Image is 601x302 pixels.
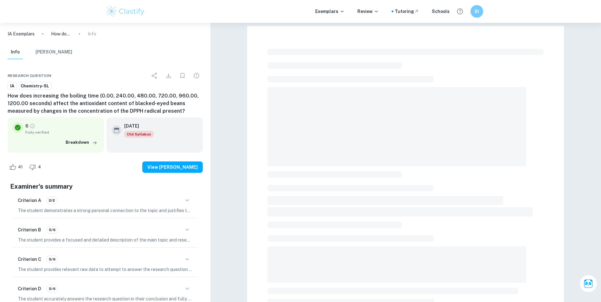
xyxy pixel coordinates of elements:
h6: Criterion C [18,256,41,263]
a: Grade fully verified [29,123,35,129]
div: Starting from the May 2025 session, the Chemistry IA requirements have changed. It's OK to refer ... [124,131,154,138]
button: BI [470,5,483,18]
button: Ask Clai [579,275,597,293]
p: Info [88,30,96,37]
a: IA Exemplars [8,30,35,37]
h6: Criterion D [18,285,41,292]
a: Chemistry-SL [18,82,52,90]
div: Bookmark [176,69,189,82]
a: Tutoring [395,8,419,15]
p: Review [357,8,379,15]
span: 41 [15,164,26,170]
h6: Criterion A [18,197,41,204]
div: Download [162,69,175,82]
div: Like [8,162,26,172]
div: Report issue [190,69,203,82]
p: The student provides relevant raw data to attempt to answer the research question and conducts an... [18,266,193,273]
a: Schools [432,8,450,15]
p: The student demonstrates a strong personal connection to the topic and justifies their research q... [18,207,193,214]
h6: How does increasing the boiling time (0.00, 240.00, 480.00, 720.00, 960.00, 1200.00 seconds) affe... [8,92,203,115]
span: 5/6 [47,256,58,262]
span: Research question [8,73,51,79]
span: IA [8,83,16,89]
a: IA [8,82,17,90]
h6: [DATE] [124,123,149,129]
button: Breakdown [64,138,99,147]
span: 5/6 [47,286,58,292]
p: Exemplars [315,8,345,15]
div: Share [148,69,161,82]
h6: Criterion B [18,226,41,233]
span: 2/2 [47,198,57,203]
h5: Examiner's summary [10,182,200,191]
img: Clastify logo [105,5,146,18]
div: Dislike [28,162,44,172]
p: 6 [25,123,28,129]
button: View [PERSON_NAME] [142,161,203,173]
h6: BI [473,8,480,15]
span: Old Syllabus [124,131,154,138]
button: Help and Feedback [455,6,465,17]
span: Fully verified [25,129,99,135]
button: Info [8,45,23,59]
span: 5/6 [47,227,58,233]
button: [PERSON_NAME] [35,45,72,59]
p: The student provides a focused and detailed description of the main topic and research question, ... [18,236,193,243]
span: 4 [35,164,44,170]
span: Chemistry-SL [18,83,51,89]
p: How does increasing the boiling time (0.00, 240.00, 480.00, 720.00, 960.00, 1200.00 seconds) affe... [51,30,71,37]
